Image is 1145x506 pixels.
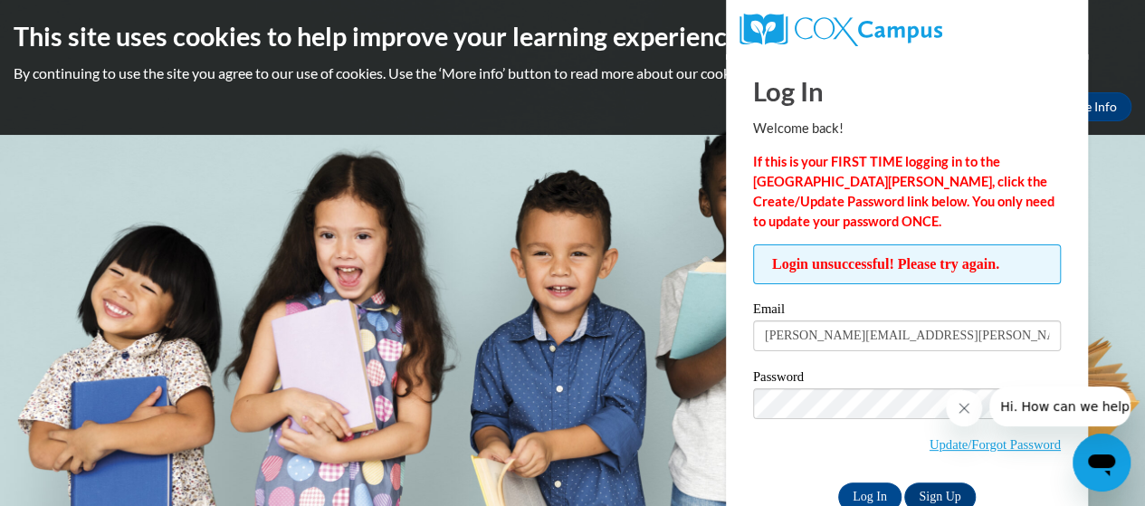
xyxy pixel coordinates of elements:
label: Email [753,302,1061,320]
span: Hi. How can we help? [11,13,147,27]
iframe: Close message [946,390,982,426]
h2: This site uses cookies to help improve your learning experience. [14,18,1131,54]
p: By continuing to use the site you agree to our use of cookies. Use the ‘More info’ button to read... [14,63,1131,83]
span: Login unsuccessful! Please try again. [753,244,1061,284]
h1: Log In [753,72,1061,110]
iframe: Button to launch messaging window [1073,434,1131,492]
a: Update/Forgot Password [930,437,1061,452]
iframe: Message from company [989,387,1131,426]
p: Welcome back! [753,119,1061,138]
img: COX Campus [739,14,942,46]
strong: If this is your FIRST TIME logging in to the [GEOGRAPHIC_DATA][PERSON_NAME], click the Create/Upd... [753,154,1054,229]
label: Password [753,370,1061,388]
a: More Info [1046,92,1131,121]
